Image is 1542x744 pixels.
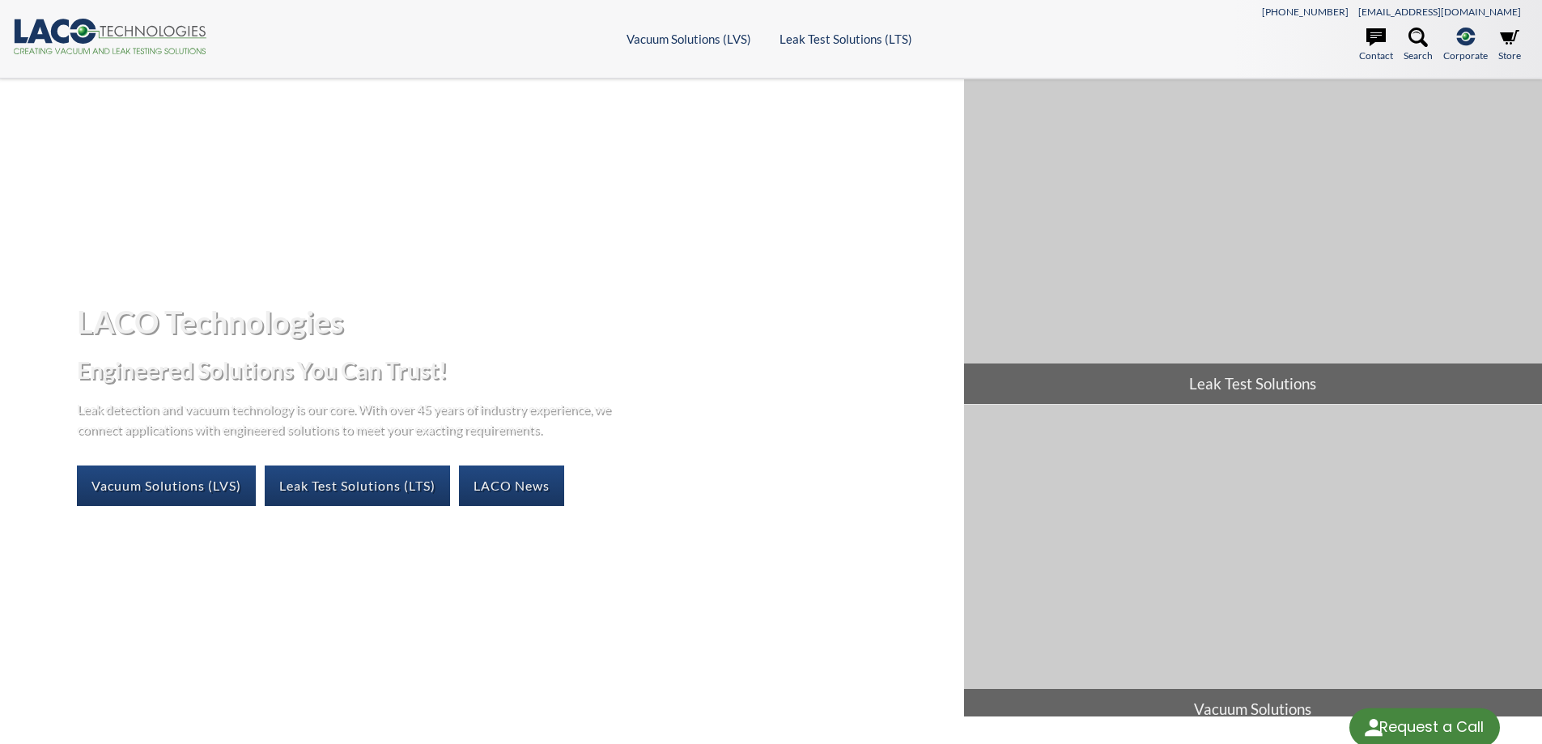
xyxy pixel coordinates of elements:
[77,398,619,440] p: Leak detection and vacuum technology is our core. With over 45 years of industry experience, we c...
[1361,715,1387,741] img: round button
[77,355,950,385] h2: Engineered Solutions You Can Trust!
[1498,28,1521,63] a: Store
[1404,28,1433,63] a: Search
[459,466,564,506] a: LACO News
[627,32,751,46] a: Vacuum Solutions (LVS)
[964,405,1542,729] a: Vacuum Solutions
[1359,28,1393,63] a: Contact
[77,302,950,342] h1: LACO Technologies
[77,466,256,506] a: Vacuum Solutions (LVS)
[1443,48,1488,63] span: Corporate
[265,466,450,506] a: Leak Test Solutions (LTS)
[964,363,1542,404] span: Leak Test Solutions
[964,689,1542,729] span: Vacuum Solutions
[1358,6,1521,18] a: [EMAIL_ADDRESS][DOMAIN_NAME]
[964,79,1542,404] a: Leak Test Solutions
[779,32,912,46] a: Leak Test Solutions (LTS)
[1262,6,1349,18] a: [PHONE_NUMBER]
